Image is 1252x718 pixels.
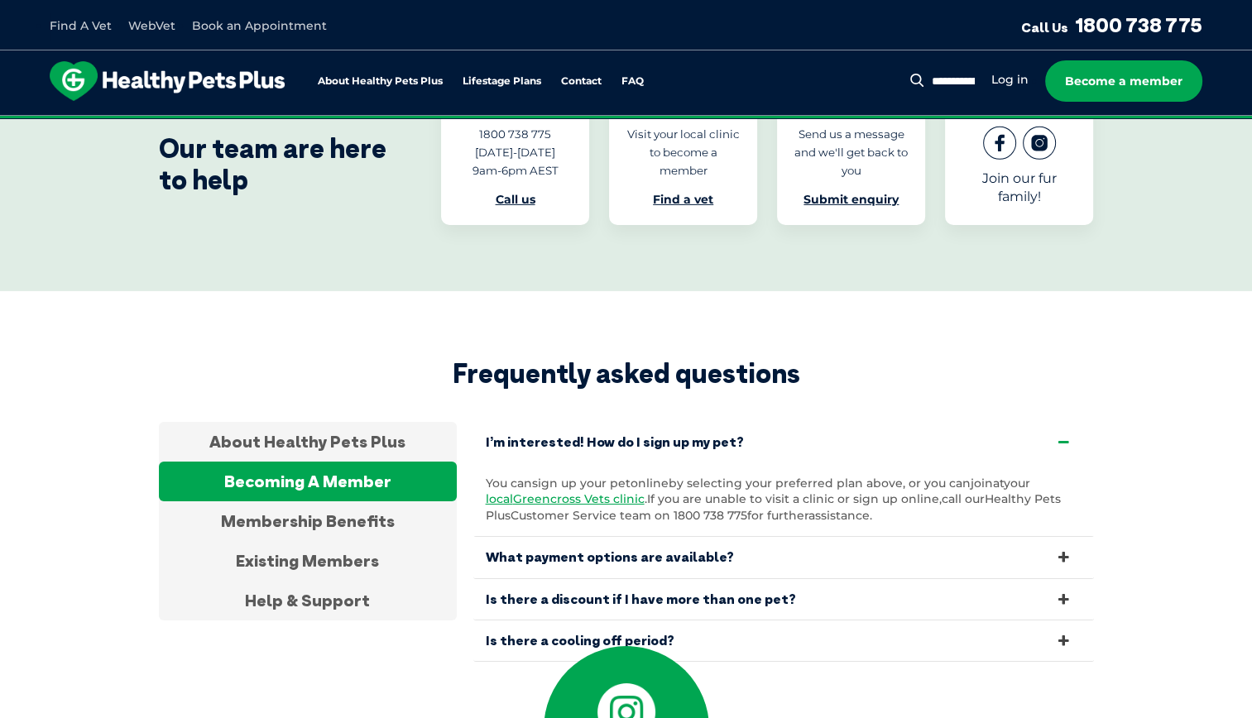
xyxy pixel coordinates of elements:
div: Our team are here to help [159,132,391,196]
span: online [631,476,669,491]
a: Find A Vet [50,18,112,33]
a: Find a vet [653,192,713,207]
div: Membership Benefits [159,501,457,541]
img: hpp-logo [50,61,285,101]
span: [DATE]-[DATE] [475,146,555,159]
span: by selecting your preferred plan above, or you can [669,476,971,491]
a: WebVet [128,18,175,33]
span: You can [486,476,532,491]
a: About Healthy Pets Plus [318,76,443,87]
span: your [1004,476,1030,491]
span: , [939,491,942,506]
a: Is there a cooling off period? [473,620,1094,661]
a: Lifestage Plans [463,76,541,87]
span: Call Us [1021,19,1068,36]
span: local [486,491,513,506]
span: Proactive, preventative wellness program designed to keep your pet healthier and happier for longer [317,116,935,131]
a: Log in [991,72,1029,88]
div: Becoming A Member [159,462,457,501]
div: Existing Members [159,541,457,581]
a: Is there a discount if I have more than one pet? [473,579,1094,620]
a: FAQ [621,76,644,87]
a: I’m interested! How do I sign up my pet? [473,422,1094,462]
p: Join our fur family! [962,170,1077,206]
span: at [993,476,1004,491]
span: Send us a message and we'll get back to you [794,127,908,177]
span: call our [942,491,985,506]
a: localGreencross Vets clinic [486,491,645,506]
a: Contact [561,76,602,87]
span: If you are unable to visit a clinic or sign up online [647,491,939,506]
h2: Frequently asked questions [159,357,1094,389]
a: Book an Appointment [192,18,327,33]
span: for further [747,508,808,523]
span: assistance [808,508,870,523]
span: Visit your local clinic to become a member [627,127,740,177]
span: . [870,508,872,523]
a: What payment options are available? [473,537,1094,577]
a: Call Us1800 738 775 [1021,12,1202,37]
span: Greencross Vets clinic [513,491,645,506]
div: About Healthy Pets Plus [159,422,457,462]
span: 1800 738 775 [479,127,551,141]
span: sign up your pet [532,476,631,491]
div: Help & Support [159,581,457,620]
a: Call us [495,192,535,207]
span: Customer Service team on 1800 738 775 [511,508,747,523]
span: 9am-6pm AEST [472,164,558,177]
span: . [645,491,647,506]
a: Become a member [1045,60,1202,102]
span: join [971,476,993,491]
span: Healthy Pets Plus [486,491,1061,523]
button: Search [907,72,928,89]
a: Submit enquiry [803,192,899,207]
